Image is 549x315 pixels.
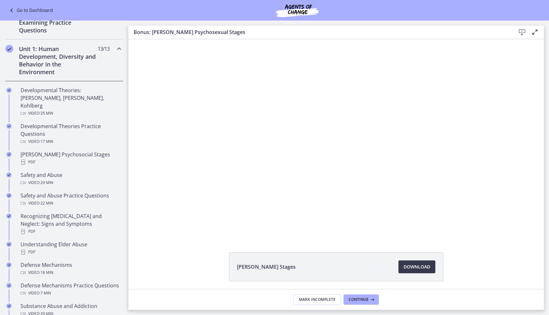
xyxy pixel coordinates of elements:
div: Developmental Theories: [PERSON_NAME], [PERSON_NAME], Kohlberg [21,86,121,117]
div: PDF [21,228,121,235]
span: · 22 min [39,199,53,207]
span: · 17 min [39,138,53,145]
div: Video [21,199,121,207]
div: Video [21,269,121,276]
div: Video [21,109,121,117]
div: PDF [21,158,121,166]
div: Defense Mechanisms [21,261,121,276]
div: Understanding Elder Abuse [21,241,121,256]
h3: Bonus: [PERSON_NAME] Psychosexual Stages [134,28,505,36]
span: 13 / 13 [98,45,109,53]
span: [PERSON_NAME] Stages [237,263,296,271]
div: Recognizing [MEDICAL_DATA] and Neglect: Signs and Symptoms [21,212,121,235]
h2: Unit 1: Human Development, Diversity and Behavior in the Environment [19,45,97,76]
i: Completed [6,152,12,157]
i: Completed [5,45,13,53]
iframe: Video Lesson [128,39,544,238]
span: Continue [349,297,369,302]
i: Completed [6,172,12,178]
a: Download [398,260,435,273]
button: Mark Incomplete [293,294,341,305]
div: [PERSON_NAME] Psychosocial Stages [21,151,121,166]
div: Video [21,289,121,297]
button: Continue [344,294,379,305]
div: Developmental Theories Practice Questions [21,122,121,145]
span: Download [404,263,430,271]
h2: Strategy: Approaching and Examining Practice Questions [19,11,97,34]
i: Completed [6,262,12,267]
div: Video [21,138,121,145]
div: Safety and Abuse [21,171,121,187]
i: Completed [6,88,12,93]
i: Completed [6,193,12,198]
i: Completed [6,214,12,219]
i: Completed [6,283,12,288]
span: · 18 min [39,269,53,276]
span: · 35 min [39,109,53,117]
i: Completed [6,242,12,247]
img: Agents of Change [259,3,336,18]
i: Completed [6,303,12,309]
div: Safety and Abuse Practice Questions [21,192,121,207]
div: PDF [21,248,121,256]
i: Completed [6,124,12,129]
span: · 7 min [39,289,51,297]
a: Go to Dashboard [8,6,53,14]
div: Video [21,179,121,187]
div: Defense Mechanisms Practice Questions [21,282,121,297]
span: Mark Incomplete [299,297,335,302]
span: · 29 min [39,179,53,187]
